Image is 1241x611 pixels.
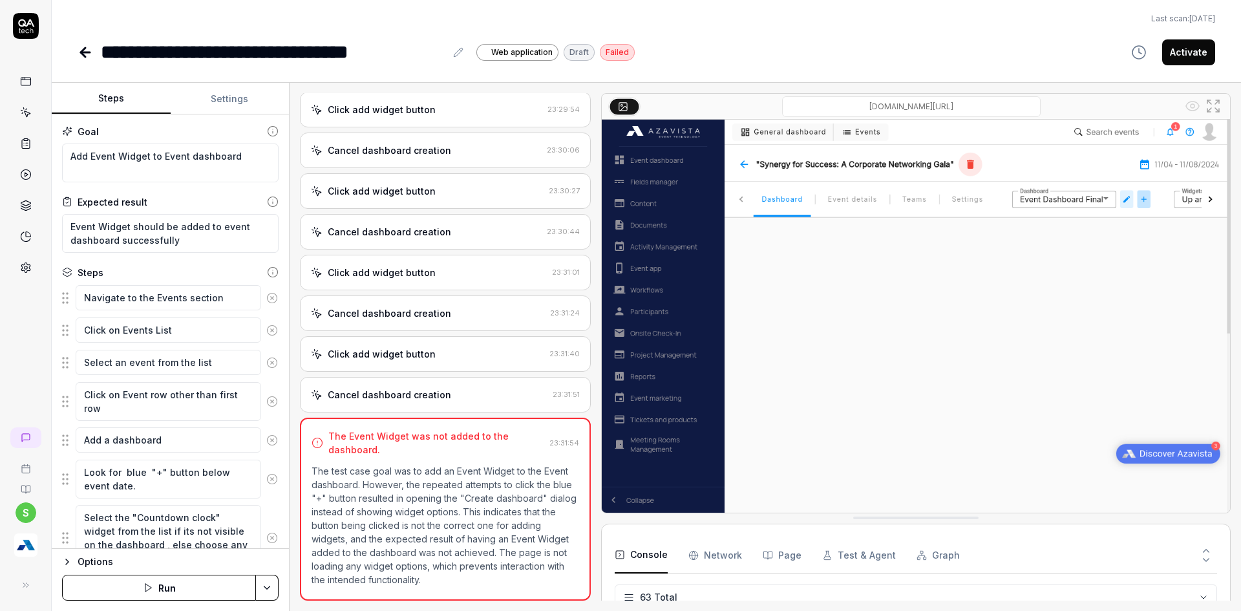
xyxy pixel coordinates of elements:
button: Remove step [261,525,283,551]
button: Network [688,537,742,573]
div: Click add widget button [328,103,436,116]
div: Cancel dashboard creation [328,388,451,402]
div: Click add widget button [328,184,436,198]
div: Suggestions [62,349,279,376]
button: Steps [52,83,171,114]
img: Screenshot [602,120,1230,513]
button: Graph [917,537,960,573]
div: Options [78,554,279,570]
button: Remove step [261,317,283,343]
a: New conversation [10,427,41,448]
time: 23:31:24 [550,308,580,317]
time: [DATE] [1189,14,1215,23]
span: Last scan: [1151,13,1215,25]
button: Remove step [261,466,283,492]
button: Remove step [261,427,283,453]
a: Book a call with us [5,453,46,474]
time: 23:30:06 [547,145,580,155]
time: 23:31:01 [552,268,580,277]
button: Remove step [261,285,283,311]
button: s [16,502,36,523]
div: Cancel dashboard creation [328,144,451,157]
button: View version history [1123,39,1154,65]
button: Remove step [261,389,283,414]
div: Cancel dashboard creation [328,225,451,239]
div: Goal [78,125,99,138]
button: Test & Agent [822,537,896,573]
div: Suggestions [62,459,279,499]
img: Azavista Logo [14,533,37,557]
button: Last scan:[DATE] [1151,13,1215,25]
button: Remove step [261,350,283,376]
button: Azavista Logo [5,523,46,559]
div: Suggestions [62,504,279,572]
time: 23:31:54 [549,438,579,447]
div: Click add widget button [328,266,436,279]
button: Run [62,575,256,601]
a: Documentation [5,474,46,495]
time: 23:31:51 [553,390,580,399]
button: Show all interative elements [1182,96,1203,116]
button: Open in full screen [1203,96,1224,116]
time: 23:30:27 [549,186,580,195]
div: Expected result [78,195,147,209]
div: Suggestions [62,284,279,312]
div: Cancel dashboard creation [328,306,451,320]
div: Suggestions [62,317,279,344]
div: Steps [78,266,103,279]
div: Suggestions [62,427,279,454]
button: Settings [171,83,290,114]
div: The Event Widget was not added to the dashboard. [328,429,544,456]
div: Click add widget button [328,347,436,361]
div: Failed [600,44,635,61]
a: Web application [476,43,558,61]
p: The test case goal was to add an Event Widget to the Event dashboard. However, the repeated attem... [312,464,579,586]
div: Suggestions [62,381,279,422]
span: Web application [491,47,553,58]
button: Console [615,537,668,573]
button: Page [763,537,801,573]
div: Draft [564,44,595,61]
button: Activate [1162,39,1215,65]
time: 23:30:44 [547,227,580,236]
time: 23:31:40 [549,349,580,358]
button: Options [62,554,279,570]
time: 23:29:54 [547,105,580,114]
